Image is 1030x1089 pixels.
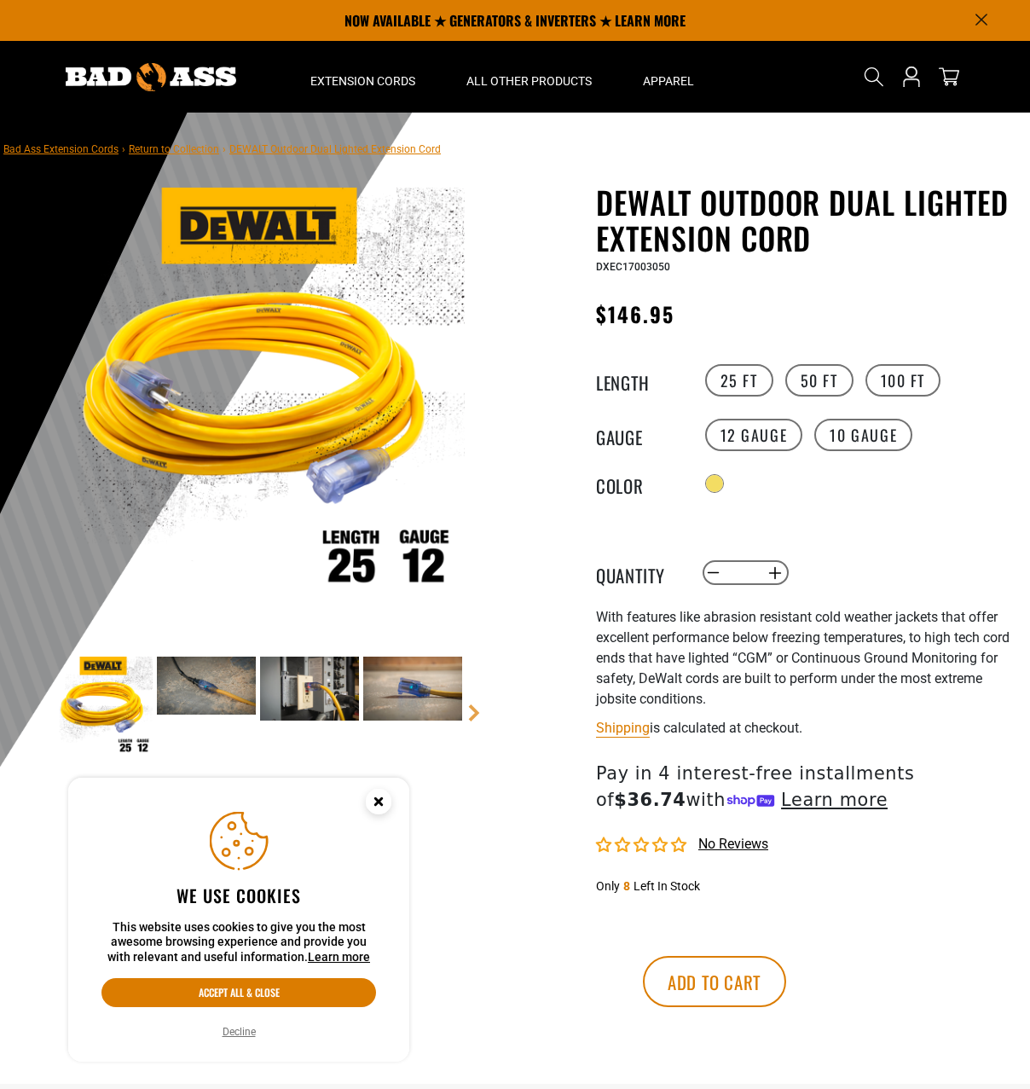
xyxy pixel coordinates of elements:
div: is calculated at checkout. [596,716,1014,739]
span: Only [596,879,620,893]
button: Accept all & close [101,978,376,1007]
span: 8 [623,879,630,893]
label: 100 FT [865,364,941,397]
span: All Other Products [466,73,592,89]
button: Add to cart [643,956,786,1007]
a: Bad Ass Extension Cords [3,143,119,155]
a: Learn more [308,950,370,964]
label: 25 FT [705,364,773,397]
button: Decline [217,1023,261,1040]
summary: Extension Cords [285,41,441,113]
span: DXEC17003050 [596,261,670,273]
span: 0.00 stars [596,837,690,854]
label: 10 Gauge [814,419,912,451]
nav: breadcrumbs [3,138,441,159]
summary: Apparel [617,41,720,113]
span: › [122,143,125,155]
span: Left In Stock [634,879,700,893]
a: Shipping [596,720,650,736]
span: Extension Cords [310,73,415,89]
a: Next [466,704,483,721]
h1: DEWALT Outdoor Dual Lighted Extension Cord [596,184,1014,256]
aside: Cookie Consent [68,778,409,1063]
legend: Gauge [596,424,681,446]
label: 12 Gauge [705,419,803,451]
h2: We use cookies [101,884,376,907]
p: This website uses cookies to give you the most awesome browsing experience and provide you with r... [101,920,376,965]
span: No reviews [698,836,768,852]
span: DEWALT Outdoor Dual Lighted Extension Cord [229,143,441,155]
a: Return to Collection [129,143,219,155]
legend: Color [596,472,681,495]
span: Apparel [643,73,694,89]
label: 50 FT [785,364,854,397]
span: With features like abrasion resistant cold weather jackets that offer excellent performance below... [596,609,1010,707]
summary: Search [860,63,888,90]
legend: Length [596,369,681,391]
summary: All Other Products [441,41,617,113]
label: Quantity [596,562,681,584]
span: $146.95 [596,298,675,329]
span: › [223,143,226,155]
img: Bad Ass Extension Cords [66,63,236,91]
